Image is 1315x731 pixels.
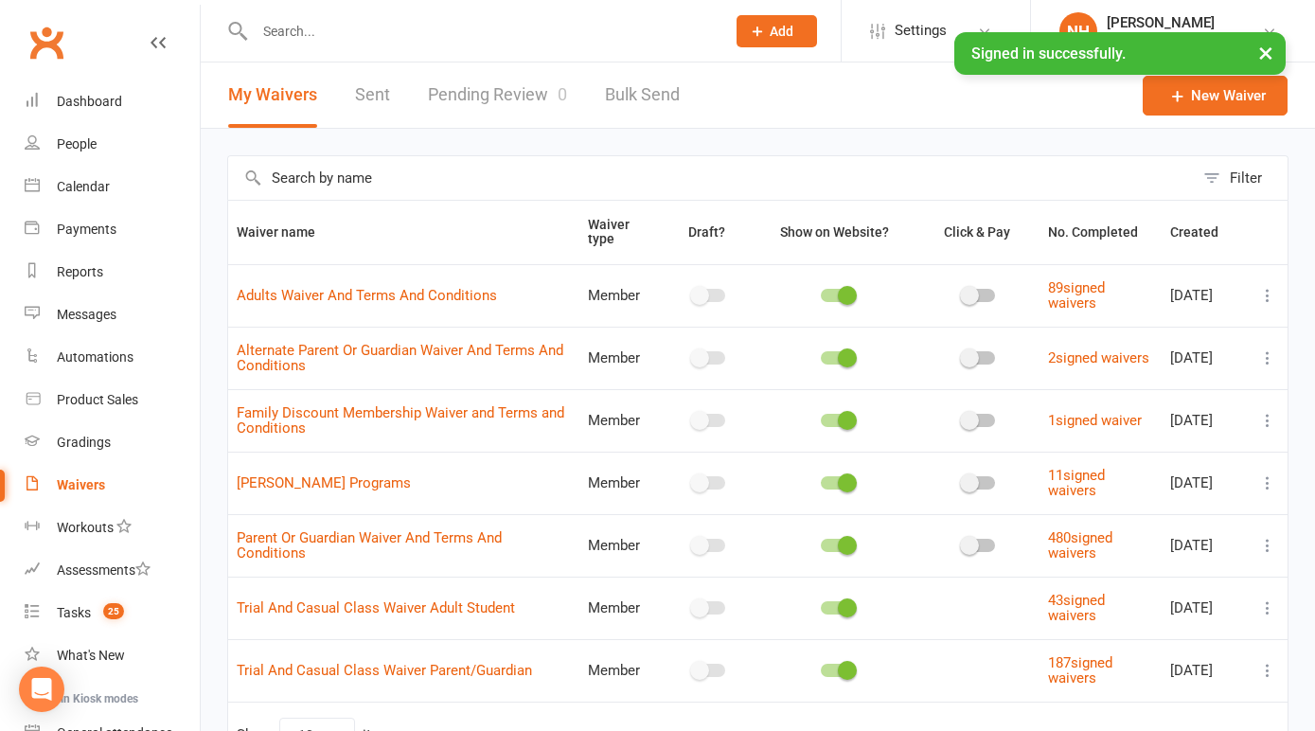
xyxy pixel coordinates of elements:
a: 1signed waiver [1048,412,1142,429]
span: 0 [558,84,567,104]
button: Show on Website? [763,221,910,243]
td: [DATE] [1162,327,1248,389]
a: Alternate Parent Or Guardian Waiver And Terms And Conditions [237,342,563,375]
a: Adults Waiver And Terms And Conditions [237,287,497,304]
div: Waivers [57,477,105,492]
div: Automations [57,349,133,365]
a: Messages [25,294,200,336]
td: Member [579,264,663,327]
a: 43signed waivers [1048,592,1105,625]
a: [PERSON_NAME] Programs [237,474,411,491]
div: People [57,136,97,152]
div: Open Intercom Messenger [19,667,64,712]
div: Gradings [57,435,111,450]
a: Assessments [25,549,200,592]
div: Reports [57,264,103,279]
th: Waiver type [579,201,663,264]
div: Assessments [57,562,151,578]
a: 11signed waivers [1048,467,1105,500]
span: Draft? [688,224,725,240]
button: Draft? [671,221,746,243]
span: Signed in successfully. [971,45,1126,62]
td: [DATE] [1162,389,1248,452]
td: [DATE] [1162,639,1248,702]
a: Waivers [25,464,200,507]
a: Product Sales [25,379,200,421]
a: Dashboard [25,80,200,123]
span: Add [770,24,793,39]
a: Reports [25,251,200,294]
div: Messages [57,307,116,322]
a: Parent Or Guardian Waiver And Terms And Conditions [237,529,502,562]
a: Trial And Casual Class Waiver Adult Student [237,599,515,616]
a: Automations [25,336,200,379]
button: Filter [1194,156,1288,200]
div: Calendar [57,179,110,194]
button: Click & Pay [927,221,1031,243]
td: Member [579,452,663,514]
div: Product Sales [57,392,138,407]
a: What's New [25,634,200,677]
a: 480signed waivers [1048,529,1112,562]
td: Member [579,514,663,577]
a: 2signed waivers [1048,349,1149,366]
td: Member [579,327,663,389]
td: Member [579,389,663,452]
a: Gradings [25,421,200,464]
a: Workouts [25,507,200,549]
button: My Waivers [228,62,317,128]
td: [DATE] [1162,514,1248,577]
div: Filter [1230,167,1262,189]
a: Sent [355,62,390,128]
td: Member [579,639,663,702]
div: [PERSON_NAME] [1107,14,1262,31]
a: Bulk Send [605,62,680,128]
td: [DATE] [1162,452,1248,514]
a: New Waiver [1143,76,1288,116]
a: Trial And Casual Class Waiver Parent/Guardian [237,662,532,679]
span: Settings [895,9,947,52]
button: Created [1170,221,1239,243]
a: Pending Review0 [428,62,567,128]
a: Tasks 25 [25,592,200,634]
a: Clubworx [23,19,70,66]
span: Waiver name [237,224,336,240]
div: Tasks [57,605,91,620]
div: Head Academy Leichhardt [1107,31,1262,48]
input: Search by name [228,156,1194,200]
a: Family Discount Membership Waiver and Terms and Conditions [237,404,564,437]
button: Waiver name [237,221,336,243]
a: Payments [25,208,200,251]
td: [DATE] [1162,264,1248,327]
span: Click & Pay [944,224,1010,240]
a: People [25,123,200,166]
div: Payments [57,222,116,237]
span: Show on Website? [780,224,889,240]
div: NH [1059,12,1097,50]
a: Calendar [25,166,200,208]
div: Workouts [57,520,114,535]
td: [DATE] [1162,577,1248,639]
div: What's New [57,648,125,663]
td: Member [579,577,663,639]
span: 25 [103,603,124,619]
th: No. Completed [1040,201,1162,264]
input: Search... [249,18,712,45]
span: Created [1170,224,1239,240]
button: × [1249,32,1283,73]
button: Add [737,15,817,47]
a: 187signed waivers [1048,654,1112,687]
a: 89signed waivers [1048,279,1105,312]
div: Dashboard [57,94,122,109]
